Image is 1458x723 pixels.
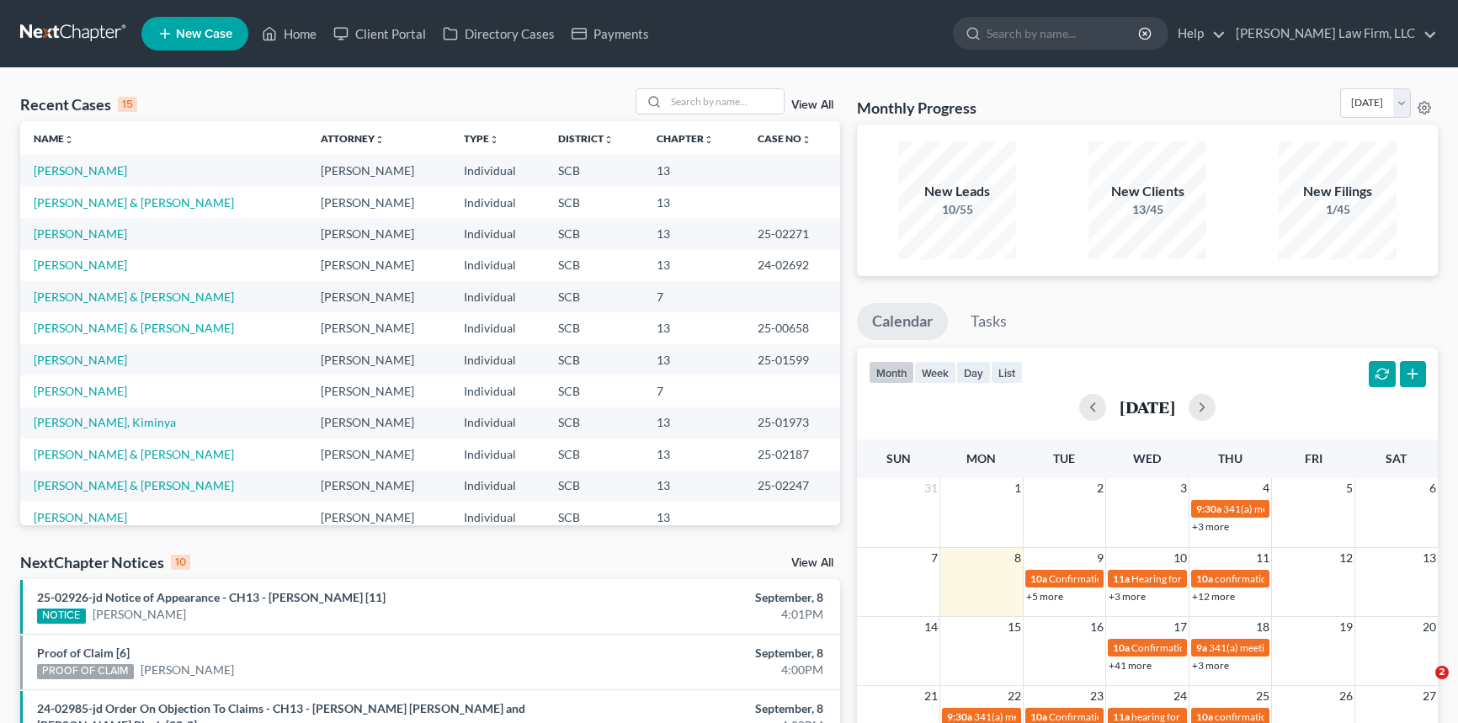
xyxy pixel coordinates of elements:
[801,135,811,145] i: unfold_more
[758,132,811,145] a: Case Nounfold_more
[545,281,643,312] td: SCB
[956,361,991,384] button: day
[666,89,784,114] input: Search by name...
[34,447,234,461] a: [PERSON_NAME] & [PERSON_NAME]
[325,19,434,49] a: Client Portal
[307,281,450,312] td: [PERSON_NAME]
[1338,617,1354,637] span: 19
[1209,641,1371,654] span: 341(a) meeting for [PERSON_NAME]
[545,218,643,249] td: SCB
[929,548,939,568] span: 7
[1006,686,1023,706] span: 22
[34,321,234,335] a: [PERSON_NAME] & [PERSON_NAME]
[1196,572,1213,585] span: 10a
[545,344,643,375] td: SCB
[37,664,134,679] div: PROOF OF CLAIM
[1254,686,1271,706] span: 25
[20,94,137,114] div: Recent Cases
[450,218,545,249] td: Individual
[307,375,450,407] td: [PERSON_NAME]
[1421,617,1438,637] span: 20
[1030,710,1047,723] span: 10a
[744,407,840,439] td: 25-01973
[966,451,996,465] span: Mon
[1109,590,1146,603] a: +3 more
[1179,478,1189,498] span: 3
[93,606,186,623] a: [PERSON_NAME]
[34,226,127,241] a: [PERSON_NAME]
[1169,19,1226,49] a: Help
[1049,572,1240,585] span: Confirmation hearing for [PERSON_NAME]
[744,470,840,502] td: 25-02247
[572,700,823,717] div: September, 8
[37,609,86,624] div: NOTICE
[1095,478,1105,498] span: 2
[176,28,232,40] span: New Case
[643,250,743,281] td: 13
[1305,451,1322,465] span: Fri
[558,132,614,145] a: Districtunfold_more
[34,415,176,429] a: [PERSON_NAME], Kiminya
[20,552,190,572] div: NextChapter Notices
[545,312,643,343] td: SCB
[1013,548,1023,568] span: 8
[450,344,545,375] td: Individual
[545,155,643,186] td: SCB
[307,187,450,218] td: [PERSON_NAME]
[34,510,127,524] a: [PERSON_NAME]
[643,344,743,375] td: 13
[1113,710,1130,723] span: 11a
[1133,451,1161,465] span: Wed
[450,375,545,407] td: Individual
[34,478,234,492] a: [PERSON_NAME] & [PERSON_NAME]
[744,218,840,249] td: 25-02271
[545,407,643,439] td: SCB
[489,135,499,145] i: unfold_more
[1279,201,1397,218] div: 1/45
[118,97,137,112] div: 15
[1088,182,1206,201] div: New Clients
[34,384,127,398] a: [PERSON_NAME]
[643,502,743,533] td: 13
[704,135,714,145] i: unfold_more
[1172,617,1189,637] span: 17
[307,439,450,470] td: [PERSON_NAME]
[34,163,127,178] a: [PERSON_NAME]
[923,478,939,498] span: 31
[1192,590,1235,603] a: +12 more
[1196,710,1213,723] span: 10a
[1279,182,1397,201] div: New Filings
[572,662,823,678] div: 4:00PM
[307,344,450,375] td: [PERSON_NAME]
[1088,201,1206,218] div: 13/45
[34,258,127,272] a: [PERSON_NAME]
[744,439,840,470] td: 25-02187
[375,135,385,145] i: unfold_more
[1386,451,1407,465] span: Sat
[307,502,450,533] td: [PERSON_NAME]
[643,375,743,407] td: 7
[1254,548,1271,568] span: 11
[1338,686,1354,706] span: 26
[37,646,130,660] a: Proof of Claim [6]
[37,590,386,604] a: 25-02926-jd Notice of Appearance - CH13 - [PERSON_NAME] [11]
[955,303,1022,340] a: Tasks
[923,686,939,706] span: 21
[307,218,450,249] td: [PERSON_NAME]
[450,470,545,502] td: Individual
[572,589,823,606] div: September, 8
[643,470,743,502] td: 13
[545,439,643,470] td: SCB
[744,344,840,375] td: 25-01599
[64,135,74,145] i: unfold_more
[307,312,450,343] td: [PERSON_NAME]
[321,132,385,145] a: Attorneyunfold_more
[34,290,234,304] a: [PERSON_NAME] & [PERSON_NAME]
[869,361,914,384] button: month
[657,132,714,145] a: Chapterunfold_more
[34,353,127,367] a: [PERSON_NAME]
[450,155,545,186] td: Individual
[1227,19,1437,49] a: [PERSON_NAME] Law Firm, LLC
[563,19,657,49] a: Payments
[643,218,743,249] td: 13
